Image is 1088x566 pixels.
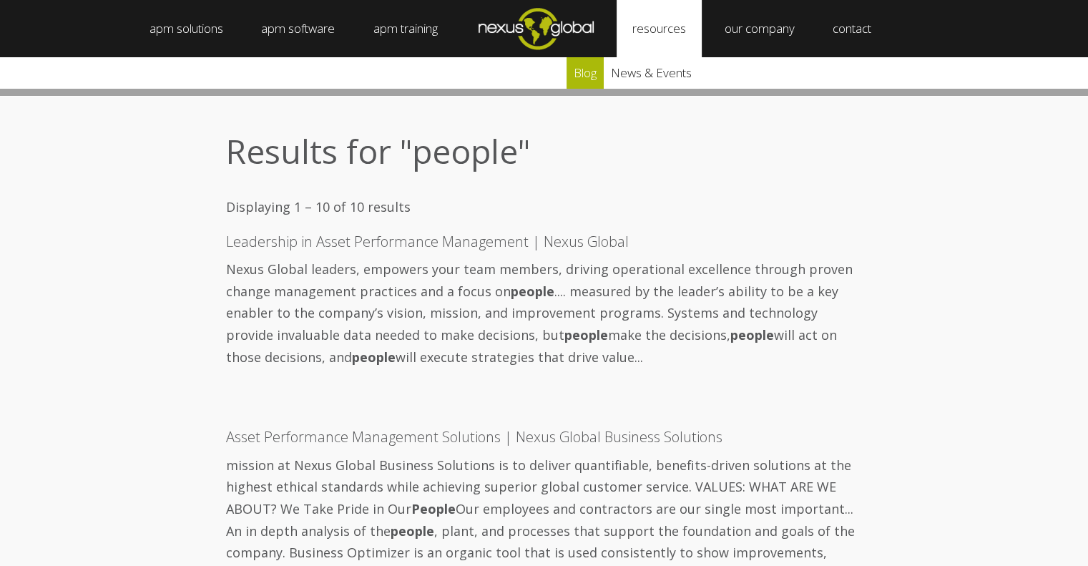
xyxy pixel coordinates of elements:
[564,326,608,343] span: people
[226,429,722,446] a: Asset Performance Management Solutions | Nexus Global Business Solutions
[352,348,396,366] span: people
[511,283,554,300] span: people
[567,57,604,89] a: blog
[226,135,863,167] h1: Results for "people"
[604,57,699,89] a: news & events
[226,427,722,447] hnan: Asset Performance Management Solutions | Nexus Global Business Solutions
[730,326,774,343] span: people
[391,522,434,540] span: people
[226,233,629,250] a: Leadership in Asset Performance Management | Nexus Global
[226,232,629,251] hnan: Leadership in Asset Performance Management | Nexus Global
[226,196,863,218] p: Displaying 1 – 10 of 10 results
[226,253,863,368] p: Nexus Global leaders, empowers your team members, driving operational excellence through proven c...
[411,500,456,517] span: People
